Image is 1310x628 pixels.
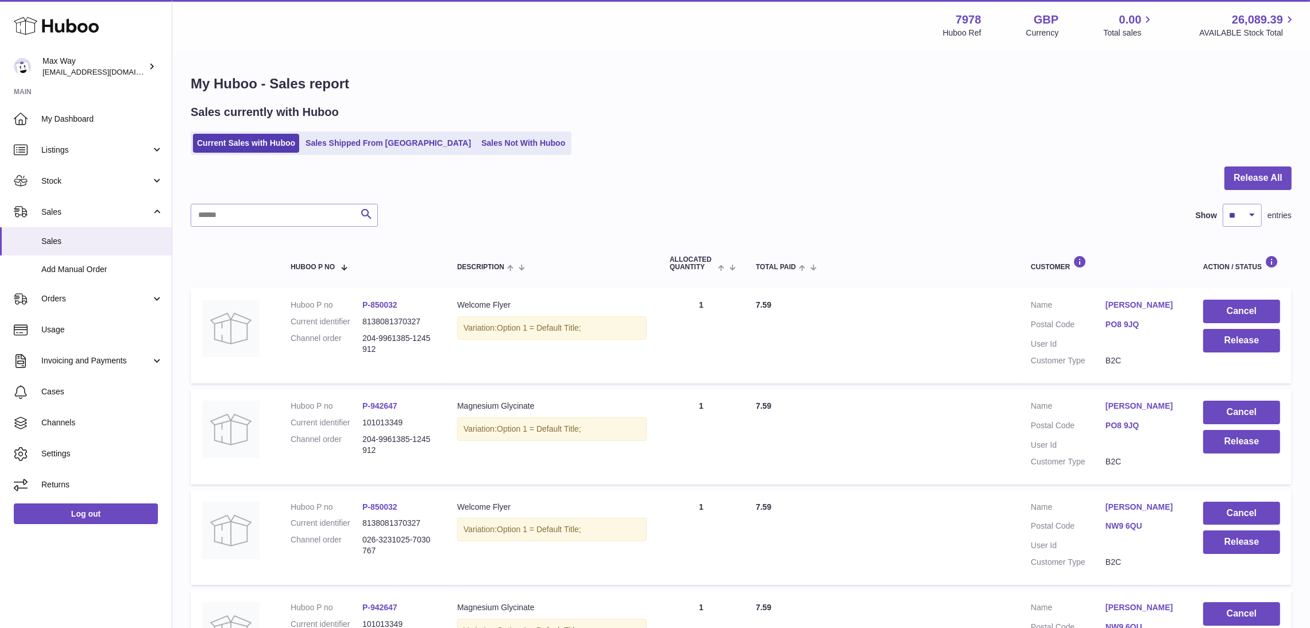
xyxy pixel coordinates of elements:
div: Welcome Flyer [457,300,647,311]
dt: Customer Type [1031,557,1106,568]
dt: Name [1031,401,1106,414]
dt: Channel order [291,534,362,556]
dt: Name [1031,502,1106,515]
div: Max Way [42,56,146,77]
div: Action / Status [1203,255,1280,271]
span: 7.59 [756,401,771,410]
dd: 204-9961385-1245912 [362,434,434,456]
dt: Current identifier [291,518,362,529]
button: Release [1203,430,1280,453]
a: PO8 9JQ [1106,319,1180,330]
span: 7.59 [756,300,771,309]
div: Variation: [457,316,647,340]
dd: 026-3231025-7030767 [362,534,434,556]
dt: User Id [1031,339,1106,350]
span: [EMAIL_ADDRESS][DOMAIN_NAME] [42,67,169,76]
strong: GBP [1034,12,1058,28]
dt: Name [1031,602,1106,616]
button: Cancel [1203,602,1280,626]
span: Total paid [756,263,796,271]
button: Cancel [1203,300,1280,323]
dt: Current identifier [291,417,362,428]
button: Release All [1224,166,1292,190]
dd: 8138081370327 [362,316,434,327]
dt: Channel order [291,434,362,456]
dd: B2C [1106,557,1180,568]
dt: Postal Code [1031,521,1106,534]
div: Huboo Ref [943,28,981,38]
button: Cancel [1203,401,1280,424]
a: [PERSON_NAME] [1106,502,1180,513]
dt: Huboo P no [291,401,362,412]
img: no-photo.jpg [202,401,260,458]
span: Orders [41,293,151,304]
a: [PERSON_NAME] [1106,401,1180,412]
span: entries [1268,210,1292,221]
dd: B2C [1106,355,1180,366]
div: Variation: [457,518,647,541]
a: Sales Not With Huboo [477,134,569,153]
span: Total sales [1103,28,1154,38]
a: [PERSON_NAME] [1106,300,1180,311]
h1: My Huboo - Sales report [191,75,1292,93]
dt: Customer Type [1031,456,1106,467]
span: Channels [41,417,163,428]
dt: User Id [1031,440,1106,451]
a: [PERSON_NAME] [1106,602,1180,613]
dt: Name [1031,300,1106,313]
dt: Huboo P no [291,502,362,513]
dd: 8138081370327 [362,518,434,529]
dt: Current identifier [291,316,362,327]
span: 26,089.39 [1232,12,1283,28]
a: Sales Shipped From [GEOGRAPHIC_DATA] [302,134,475,153]
td: 1 [658,288,744,383]
dd: 101013349 [362,417,434,428]
strong: 7978 [956,12,981,28]
span: Usage [41,324,163,335]
dd: 204-9961385-1245912 [362,333,434,355]
span: Option 1 = Default Title; [497,323,581,332]
span: Add Manual Order [41,264,163,275]
span: 0.00 [1119,12,1142,28]
span: My Dashboard [41,114,163,125]
span: ALLOCATED Quantity [670,256,715,271]
a: 0.00 Total sales [1103,12,1154,38]
span: Invoicing and Payments [41,355,151,366]
a: P-850032 [362,502,397,511]
a: PO8 9JQ [1106,420,1180,431]
dt: Channel order [291,333,362,355]
a: Log out [14,503,158,524]
a: P-942647 [362,401,397,410]
span: Huboo P no [291,263,335,271]
a: Current Sales with Huboo [193,134,299,153]
button: Release [1203,530,1280,554]
a: P-942647 [362,603,397,612]
span: 7.59 [756,502,771,511]
div: Variation: [457,417,647,441]
div: Magnesium Glycinate [457,602,647,613]
div: Welcome Flyer [457,502,647,513]
h2: Sales currently with Huboo [191,104,339,120]
dt: Huboo P no [291,300,362,311]
img: no-photo.jpg [202,502,260,559]
dd: B2C [1106,456,1180,467]
div: Currency [1026,28,1059,38]
dt: User Id [1031,540,1106,551]
td: 1 [658,389,744,484]
button: Cancel [1203,502,1280,525]
dt: Postal Code [1031,319,1106,333]
span: Option 1 = Default Title; [497,525,581,534]
dt: Postal Code [1031,420,1106,434]
span: Cases [41,386,163,397]
span: Description [457,263,504,271]
label: Show [1196,210,1217,221]
span: Sales [41,236,163,247]
dt: Customer Type [1031,355,1106,366]
span: Listings [41,145,151,156]
span: 7.59 [756,603,771,612]
button: Release [1203,329,1280,352]
span: Sales [41,207,151,218]
span: Option 1 = Default Title; [497,424,581,433]
span: Returns [41,479,163,490]
span: Stock [41,176,151,187]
